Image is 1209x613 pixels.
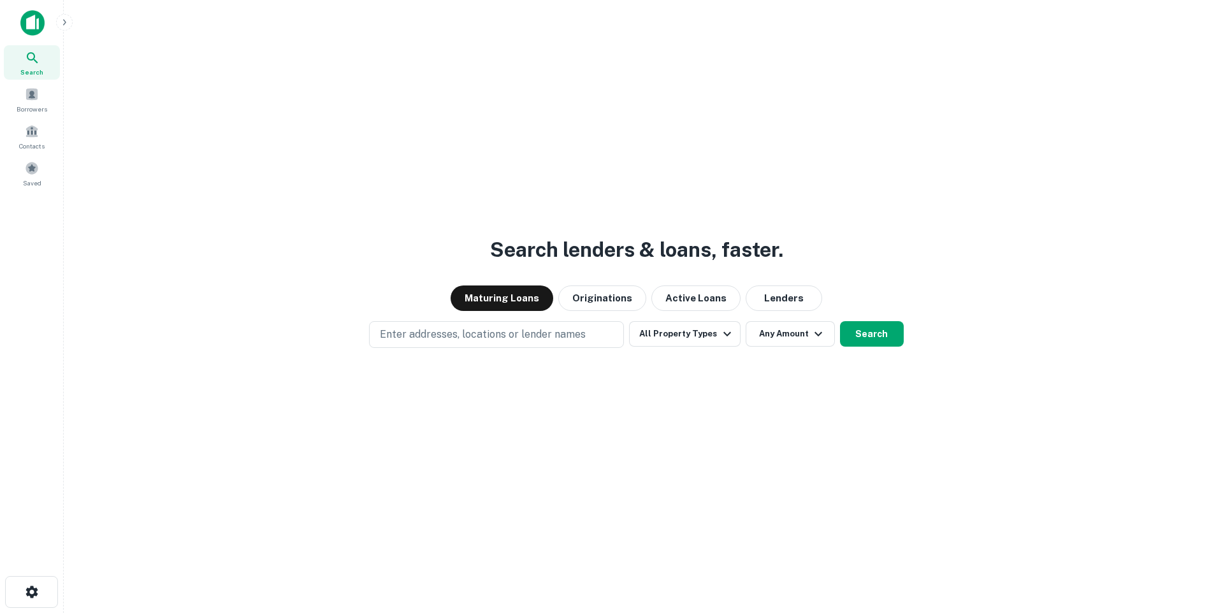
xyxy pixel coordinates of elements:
img: capitalize-icon.png [20,10,45,36]
p: Enter addresses, locations or lender names [380,327,586,342]
span: Saved [23,178,41,188]
h3: Search lenders & loans, faster. [490,234,783,265]
iframe: Chat Widget [1145,511,1209,572]
button: Search [840,321,904,347]
a: Borrowers [4,82,60,117]
a: Search [4,45,60,80]
button: Active Loans [651,285,741,311]
span: Contacts [19,141,45,151]
span: Search [20,67,43,77]
span: Borrowers [17,104,47,114]
a: Contacts [4,119,60,154]
button: Lenders [746,285,822,311]
button: Originations [558,285,646,311]
button: Any Amount [746,321,835,347]
a: Saved [4,156,60,191]
button: Enter addresses, locations or lender names [369,321,624,348]
button: Maturing Loans [451,285,553,311]
button: All Property Types [629,321,740,347]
